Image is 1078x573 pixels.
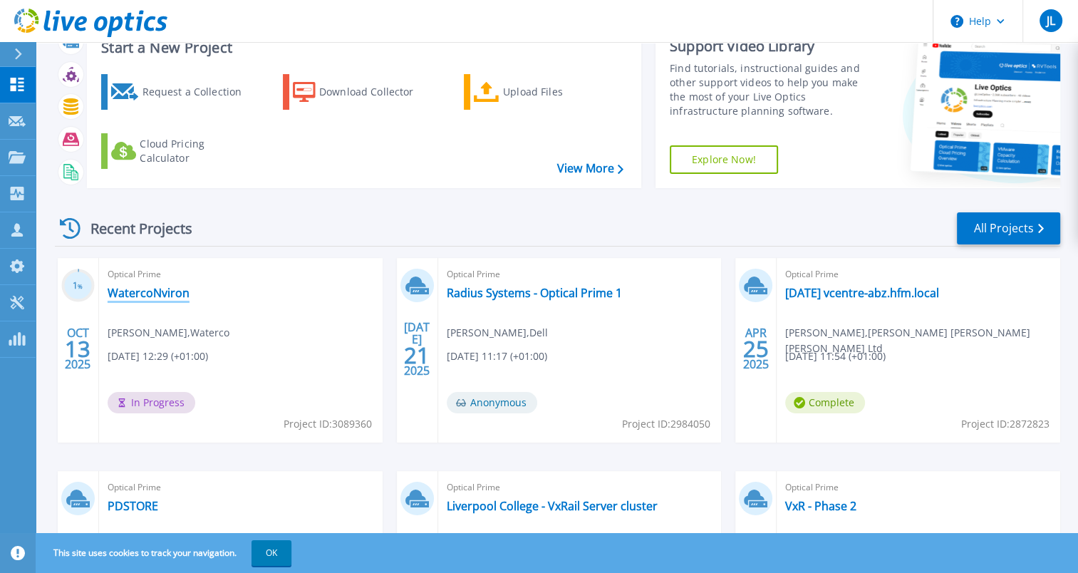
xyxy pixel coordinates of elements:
[785,286,939,300] a: [DATE] vcentre-abz.hfm.local
[404,349,430,361] span: 21
[670,145,778,174] a: Explore Now!
[464,74,623,110] a: Upload Files
[447,286,622,300] a: Radius Systems - Optical Prime 1
[101,133,260,169] a: Cloud Pricing Calculator
[785,499,856,513] a: VxR - Phase 2
[142,78,256,106] div: Request a Collection
[557,162,623,175] a: View More
[61,278,95,294] h3: 1
[108,349,208,364] span: [DATE] 12:29 (+01:00)
[785,392,865,413] span: Complete
[670,61,873,118] div: Find tutorials, instructional guides and other support videos to help you make the most of your L...
[447,325,548,341] span: [PERSON_NAME] , Dell
[108,392,195,413] span: In Progress
[283,74,442,110] a: Download Collector
[622,416,710,432] span: Project ID: 2984050
[785,480,1052,495] span: Optical Prime
[447,267,713,282] span: Optical Prime
[670,37,873,56] div: Support Video Library
[252,540,291,566] button: OK
[108,267,374,282] span: Optical Prime
[447,349,547,364] span: [DATE] 11:17 (+01:00)
[284,416,372,432] span: Project ID: 3089360
[108,286,190,300] a: WatercoNviron
[101,40,623,56] h3: Start a New Project
[961,416,1050,432] span: Project ID: 2872823
[1046,15,1054,26] span: JL
[785,349,886,364] span: [DATE] 11:54 (+01:00)
[65,343,90,355] span: 13
[785,325,1060,356] span: [PERSON_NAME] , [PERSON_NAME] [PERSON_NAME] [PERSON_NAME] Ltd
[447,480,713,495] span: Optical Prime
[55,211,212,246] div: Recent Projects
[108,499,158,513] a: PDSTORE
[447,392,537,413] span: Anonymous
[39,540,291,566] span: This site uses cookies to track your navigation.
[503,78,617,106] div: Upload Files
[743,343,769,355] span: 25
[447,499,658,513] a: Liverpool College - VxRail Server cluster
[64,323,91,375] div: OCT 2025
[108,325,229,341] span: [PERSON_NAME] , Waterco
[78,282,83,290] span: %
[101,74,260,110] a: Request a Collection
[785,267,1052,282] span: Optical Prime
[742,323,769,375] div: APR 2025
[319,78,433,106] div: Download Collector
[108,480,374,495] span: Optical Prime
[140,137,254,165] div: Cloud Pricing Calculator
[403,323,430,375] div: [DATE] 2025
[957,212,1060,244] a: All Projects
